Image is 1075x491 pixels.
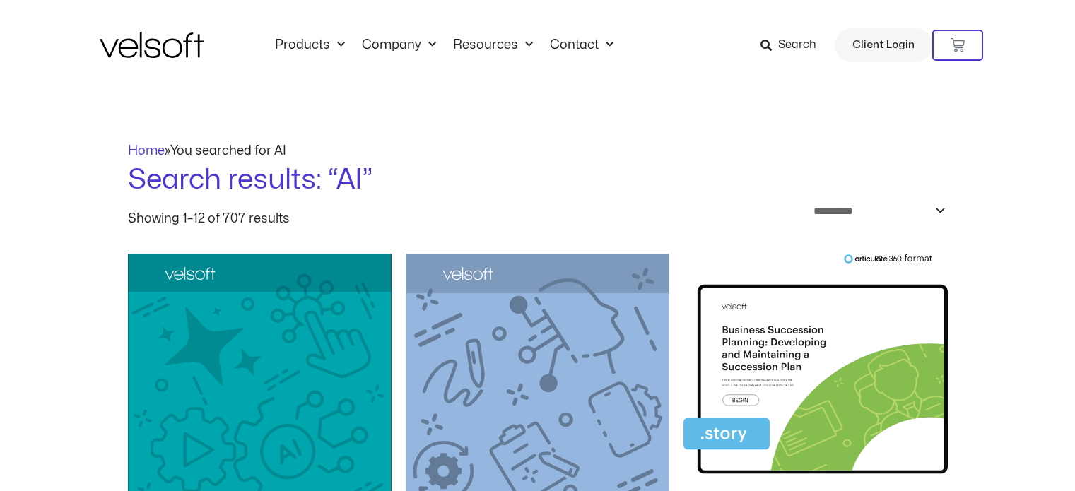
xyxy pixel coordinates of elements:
[852,36,915,54] span: Client Login
[128,213,290,225] p: Showing 1–12 of 707 results
[541,37,622,53] a: ContactMenu Toggle
[835,28,932,62] a: Client Login
[266,37,622,53] nav: Menu
[128,160,948,200] h1: Search results: “AI”
[445,37,541,53] a: ResourcesMenu Toggle
[128,145,286,157] span: »
[266,37,353,53] a: ProductsMenu Toggle
[353,37,445,53] a: CompanyMenu Toggle
[778,36,816,54] span: Search
[804,200,948,222] select: Shop order
[760,33,826,57] a: Search
[100,32,204,58] img: Velsoft Training Materials
[170,145,286,157] span: You searched for AI
[683,254,947,483] img: Business Succession Planning: Developing and Maintaining a Succession Plan
[128,145,165,157] a: Home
